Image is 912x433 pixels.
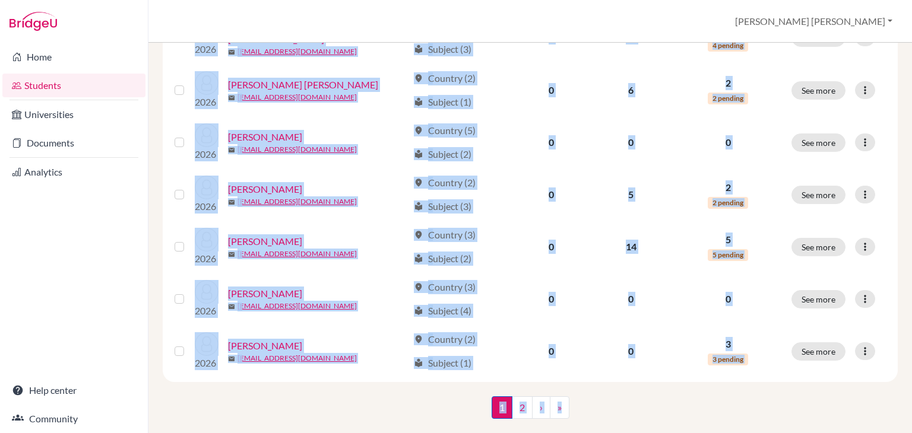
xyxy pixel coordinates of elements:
[679,135,777,149] p: 0
[791,186,845,204] button: See more
[679,292,777,306] p: 0
[791,342,845,361] button: See more
[512,168,590,221] td: 0
[2,378,145,402] a: Help center
[195,176,218,199] img: Siano, Mila
[195,228,218,251] img: Srikantha, Diana
[590,221,672,273] td: 14
[414,282,423,292] span: location_on
[414,230,423,240] span: location_on
[195,304,218,318] p: 2026
[512,273,590,325] td: 0
[512,221,590,273] td: 0
[532,396,550,419] a: ›
[228,182,302,196] a: [PERSON_NAME]
[195,95,218,109] p: 2026
[791,290,845,308] button: See more
[228,78,378,92] a: [PERSON_NAME] [PERSON_NAME]
[2,45,145,69] a: Home
[414,280,476,294] div: Country (3)
[195,123,218,147] img: Salimbene, Ennio
[791,133,845,152] button: See more
[708,249,748,261] span: 5 pending
[414,304,471,318] div: Subject (4)
[228,130,302,144] a: [PERSON_NAME]
[414,306,423,316] span: local_library
[237,196,357,207] a: [EMAIL_ADDRESS][DOMAIN_NAME]
[414,126,423,135] span: location_on
[2,74,145,97] a: Students
[590,273,672,325] td: 0
[237,92,357,103] a: [EMAIL_ADDRESS][DOMAIN_NAME]
[2,407,145,431] a: Community
[237,301,357,311] a: [EMAIL_ADDRESS][DOMAIN_NAME]
[590,325,672,377] td: 0
[414,176,476,190] div: Country (2)
[414,95,471,109] div: Subject (1)
[590,116,672,168] td: 0
[414,123,476,138] div: Country (5)
[414,332,476,346] div: Country (2)
[228,94,235,101] span: mail
[590,64,672,116] td: 6
[791,238,845,256] button: See more
[512,396,533,419] a: 2
[228,339,302,353] a: [PERSON_NAME]
[414,74,423,83] span: location_on
[2,103,145,126] a: Universities
[679,233,777,247] p: 5
[414,358,423,368] span: local_library
[708,93,748,104] span: 2 pending
[228,49,235,56] span: mail
[228,199,235,206] span: mail
[414,178,423,187] span: location_on
[730,10,898,33] button: [PERSON_NAME] [PERSON_NAME]
[414,147,471,161] div: Subject (2)
[512,64,590,116] td: 0
[237,46,357,57] a: [EMAIL_ADDRESS][DOMAIN_NAME]
[9,12,57,31] img: Bridge-U
[414,335,423,344] span: location_on
[708,197,748,209] span: 2 pending
[195,332,218,356] img: Supplice, Jonathan
[492,396,569,428] nav: ...
[492,396,512,419] span: 1
[237,144,357,155] a: [EMAIL_ADDRESS][DOMAIN_NAME]
[550,396,569,419] a: »
[679,337,777,351] p: 3
[414,149,423,159] span: local_library
[679,76,777,90] p: 2
[195,280,218,304] img: Stefanson, Yonn
[679,180,777,195] p: 2
[414,251,471,266] div: Subject (2)
[512,116,590,168] td: 0
[228,147,235,154] span: mail
[237,249,357,259] a: [EMAIL_ADDRESS][DOMAIN_NAME]
[414,228,476,242] div: Country (3)
[195,42,218,56] p: 2026
[708,354,748,365] span: 3 pending
[195,71,218,95] img: Saliba Apaid, Isabel
[708,40,748,52] span: 4 pending
[237,353,357,364] a: [EMAIL_ADDRESS][DOMAIN_NAME]
[2,160,145,184] a: Analytics
[195,199,218,214] p: 2026
[228,355,235,362] span: mail
[414,44,423,54] span: local_library
[228,251,235,258] span: mail
[228,303,235,310] span: mail
[228,234,302,249] a: [PERSON_NAME]
[414,97,423,107] span: local_library
[228,286,302,301] a: [PERSON_NAME]
[414,254,423,263] span: local_library
[414,202,423,211] span: local_library
[414,42,471,56] div: Subject (3)
[195,147,218,161] p: 2026
[414,199,471,214] div: Subject (3)
[414,71,476,85] div: Country (2)
[195,356,218,370] p: 2026
[195,251,218,266] p: 2026
[2,131,145,155] a: Documents
[512,325,590,377] td: 0
[590,168,672,221] td: 5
